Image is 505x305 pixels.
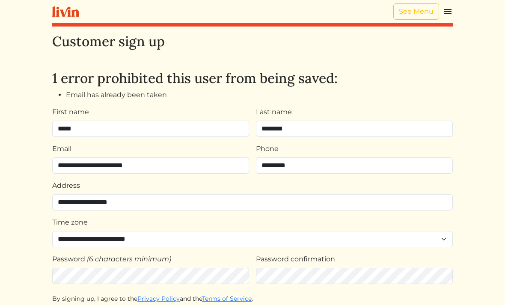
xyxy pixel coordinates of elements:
a: Privacy Policy [137,295,180,302]
img: menu_hamburger-cb6d353cf0ecd9f46ceae1c99ecbeb4a00e71ca567a856bd81f57e9d8c17bb26.svg [443,6,453,17]
img: livin-logo-a0d97d1a881af30f6274990eb6222085a2533c92bbd1e4f22c21b4f0d0e3210c.svg [52,6,79,17]
label: Address [52,181,80,191]
a: Terms of Service [202,295,252,302]
label: Time zone [52,217,88,228]
label: Phone [256,144,279,154]
h2: Customer sign up [52,33,453,50]
label: Password [52,254,85,264]
li: Email has already been taken [66,90,453,100]
label: Email [52,144,71,154]
a: See Menu [393,3,439,20]
em: (6 characters minimum) [87,255,171,263]
label: Password confirmation [256,254,335,264]
label: First name [52,107,89,117]
div: By signing up, I agree to the and the . [52,294,453,303]
label: Last name [256,107,292,117]
h2: 1 error prohibited this user from being saved: [52,70,453,86]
